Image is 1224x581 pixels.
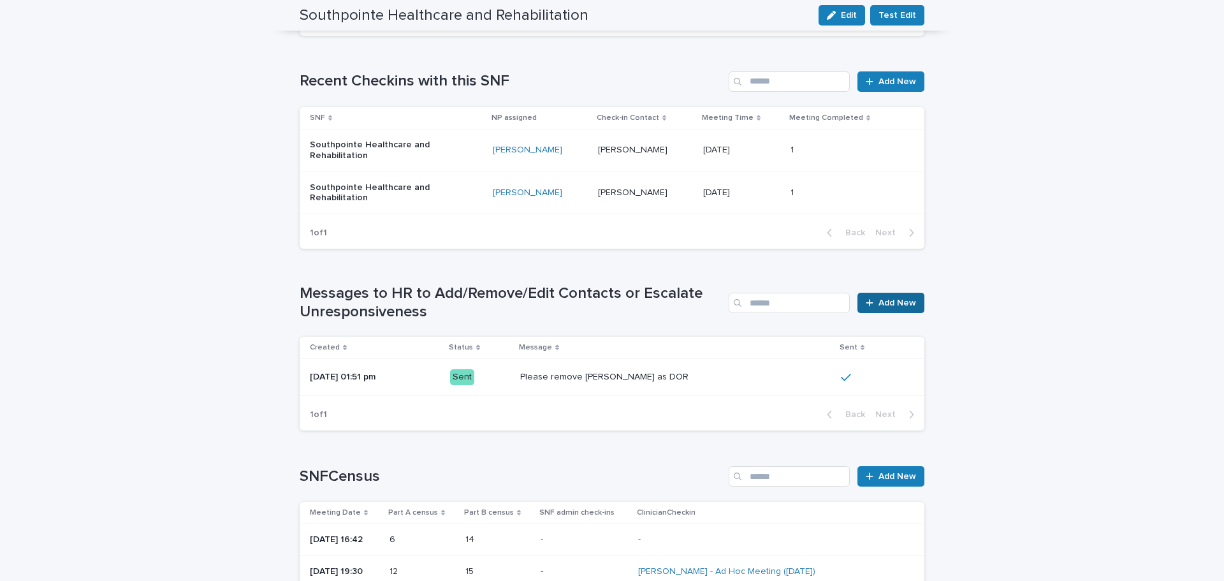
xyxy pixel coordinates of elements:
input: Search [729,466,850,487]
p: 1 of 1 [300,399,337,430]
input: Search [729,71,850,92]
p: Southpointe Healthcare and Rehabilitation [310,182,437,204]
p: Southpointe Healthcare and Rehabilitation [310,140,437,161]
p: ClinicianCheckin [637,506,696,520]
p: Message [519,341,552,355]
span: Edit [841,11,857,20]
button: Test Edit [870,5,924,26]
p: Part B census [464,506,514,520]
span: Next [875,410,903,419]
span: Add New [878,77,916,86]
tr: [DATE] 01:51 pmSentPlease remove [PERSON_NAME] as DOR [300,359,924,396]
p: Created [310,341,340,355]
input: Search [729,293,850,313]
button: Back [817,409,870,420]
button: Back [817,227,870,239]
p: Sent [840,341,857,355]
p: 14 [465,532,477,545]
a: Add New [857,71,924,92]
a: Add New [857,466,924,487]
p: [DATE] [703,185,732,198]
button: Next [870,409,924,420]
p: Check-in Contact [597,111,659,125]
a: [PERSON_NAME] [493,188,562,198]
p: [DATE] 01:51 pm [310,372,440,383]
p: SNF admin check-ins [539,506,615,520]
p: - [638,534,861,545]
p: [DATE] 16:42 [310,534,379,545]
p: Meeting Completed [789,111,863,125]
p: [PERSON_NAME] [598,142,670,156]
a: Add New [857,293,924,313]
p: Meeting Date [310,506,361,520]
p: 6 [390,532,398,545]
tr: Southpointe Healthcare and Rehabilitation[PERSON_NAME] [PERSON_NAME][PERSON_NAME] [DATE][DATE] 11 [300,172,924,214]
span: Back [838,410,865,419]
h1: Messages to HR to Add/Remove/Edit Contacts or Escalate Unresponsiveness [300,284,724,321]
p: NP assigned [492,111,537,125]
p: 12 [390,564,400,577]
span: Add New [878,298,916,307]
p: - [541,534,627,545]
tr: [DATE] 16:4266 1414 -- [300,524,924,556]
p: [PERSON_NAME] [598,185,670,198]
p: 1 [790,185,796,198]
button: Next [870,227,924,239]
p: 1 [790,142,796,156]
a: [PERSON_NAME] - Ad Hoc Meeting ([DATE]) [638,566,815,577]
span: Add New [878,472,916,481]
tr: Southpointe Healthcare and Rehabilitation[PERSON_NAME] [PERSON_NAME][PERSON_NAME] [DATE][DATE] 11 [300,129,924,172]
div: Sent [450,369,474,385]
p: Meeting Time [702,111,754,125]
p: Part A census [388,506,438,520]
button: Edit [819,5,865,26]
p: [DATE] 19:30 [310,566,379,577]
p: 1 of 1 [300,217,337,249]
h1: Recent Checkins with this SNF [300,72,724,91]
p: Status [449,341,473,355]
a: [PERSON_NAME] [493,145,562,156]
p: Please remove [PERSON_NAME] as DOR [520,372,831,383]
span: Next [875,228,903,237]
p: [DATE] [703,142,732,156]
p: SNF [310,111,325,125]
span: Test Edit [878,9,916,22]
span: Back [838,228,865,237]
p: - [541,566,627,577]
h1: SNFCensus [300,467,724,486]
p: 15 [465,564,476,577]
h2: Southpointe Healthcare and Rehabilitation [300,6,588,25]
